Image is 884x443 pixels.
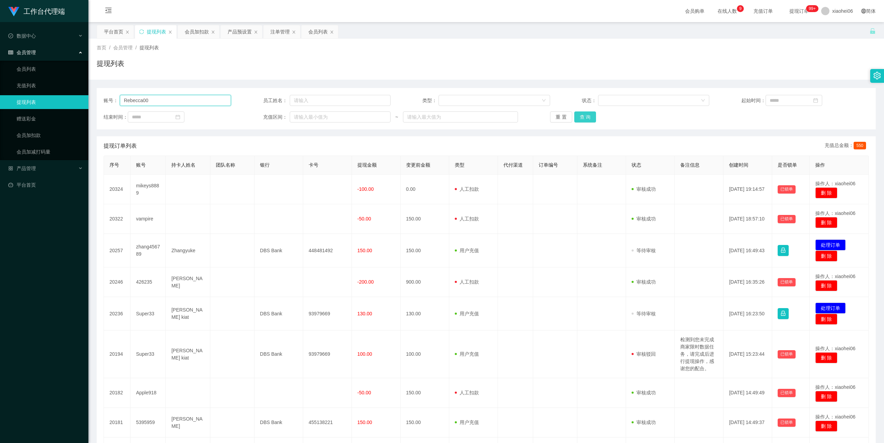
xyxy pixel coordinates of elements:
td: [DATE] 15:23:44 [723,331,772,378]
button: 已锁单 [778,350,796,358]
span: 充值订单 [750,9,776,13]
td: [DATE] 18:57:10 [723,204,772,234]
td: 检测到您未完成商家限时数据任务，请完成后进行提现操作，感谢您的配合。 [675,331,723,378]
span: 持卡人姓名 [171,162,195,168]
td: 100.00 [401,331,449,378]
i: 图标: close [168,30,172,34]
td: [DATE] 14:49:37 [723,408,772,437]
i: 图标: down [542,98,546,103]
a: 赠送彩金 [17,112,83,126]
div: 平台首页 [104,25,123,38]
td: Zhangyuke [166,234,210,267]
td: [DATE] 16:35:26 [723,267,772,297]
span: 100.00 [357,351,372,357]
button: 重 置 [550,111,572,122]
input: 请输入 [120,95,231,106]
button: 删 除 [815,250,837,262]
span: 会员管理 [113,45,133,50]
a: 会员加扣款 [17,128,83,142]
td: 0.00 [401,175,449,204]
span: 提现列表 [140,45,159,50]
span: 审核成功 [632,186,656,192]
span: 操作人：xiaohei06 [815,346,855,351]
sup: 9 [737,5,744,12]
button: 查 询 [574,111,596,122]
i: 图标: calendar [813,98,818,103]
td: zhang456789 [131,234,166,267]
td: 20246 [104,267,131,297]
span: 等待审核 [632,311,656,316]
input: 请输入 [290,95,391,106]
span: 用户充值 [455,351,479,357]
a: 提现列表 [17,95,83,109]
span: 150.00 [357,248,372,253]
a: 图标: dashboard平台首页 [8,178,83,192]
td: Super33 [131,331,166,378]
i: 图标: close [292,30,296,34]
span: 订单编号 [539,162,558,168]
div: 提现列表 [147,25,166,38]
button: 已锁单 [778,389,796,397]
input: 请输入最大值为 [403,111,518,122]
span: -50.00 [357,390,371,395]
span: 变更前金额 [406,162,430,168]
button: 已锁单 [778,419,796,427]
td: [DATE] 19:14:57 [723,175,772,204]
span: 在线人数 [714,9,740,13]
span: 提现订单列表 [104,142,137,150]
i: 图标: close [254,30,258,34]
span: 团队名称 [216,162,235,168]
a: 工作台代理端 [8,8,65,14]
button: 图标: lock [778,245,789,256]
i: 图标: close [125,30,129,34]
button: 删 除 [815,280,837,291]
a: 会员加减打码量 [17,145,83,159]
td: 150.00 [401,234,449,267]
button: 已锁单 [778,215,796,223]
span: 账号 [136,162,146,168]
span: 审核成功 [632,216,656,221]
td: 93979669 [303,297,352,331]
span: 产品管理 [8,166,36,171]
i: 图标: sync [139,29,144,34]
td: mikeys8889 [131,175,166,204]
td: DBS Bank [254,408,303,437]
span: 账号： [104,97,120,104]
td: vampire [131,204,166,234]
td: 20236 [104,297,131,331]
i: 图标: calendar [175,115,180,119]
i: 图标: unlock [869,28,876,34]
span: 人工扣款 [455,186,479,192]
td: 150.00 [401,378,449,408]
button: 处理订单 [815,239,846,250]
td: [DATE] 14:49:49 [723,378,772,408]
span: 人工扣款 [455,390,479,395]
span: 操作人：xiaohei06 [815,414,855,420]
span: 提现订单 [786,9,812,13]
span: 操作人：xiaohei06 [815,384,855,390]
td: 150.00 [401,204,449,234]
span: ~ [391,114,403,121]
td: 20182 [104,378,131,408]
td: 448481492 [303,234,352,267]
i: 图标: setting [873,72,881,79]
td: 20324 [104,175,131,204]
span: 数据中心 [8,33,36,39]
span: 首页 [97,45,106,50]
td: Apple918 [131,378,166,408]
button: 删 除 [815,314,837,325]
input: 请输入最小值为 [290,111,391,122]
span: 审核成功 [632,390,656,395]
a: 充值列表 [17,79,83,92]
button: 删 除 [815,391,837,402]
span: 提现金额 [357,162,377,168]
p: 9 [739,5,742,12]
span: / [135,45,137,50]
span: 状态 [632,162,641,168]
span: 150.00 [357,420,372,425]
button: 图标: lock [778,308,789,319]
td: [DATE] 16:23:50 [723,297,772,331]
span: 操作人：xiaohei06 [815,181,855,186]
td: [PERSON_NAME] [166,267,210,297]
td: Super33 [131,297,166,331]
